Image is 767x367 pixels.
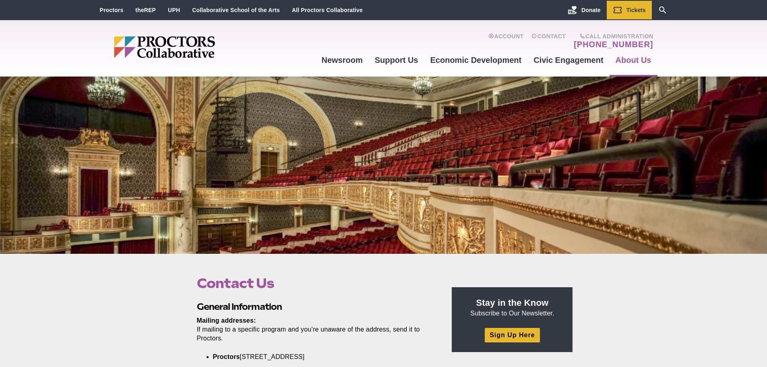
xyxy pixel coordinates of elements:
li: [STREET_ADDRESS] [213,352,422,361]
img: Proctors logo [114,36,277,58]
a: Civic Engagement [527,49,609,71]
strong: Proctors [213,353,240,360]
a: Collaborative School of the Arts [192,7,280,13]
strong: Mailing addresses: [197,317,256,324]
a: Donate [562,1,606,19]
span: Call Administration [571,33,653,39]
a: UPH [168,7,180,13]
p: Subscribe to Our Newsletter. [461,297,563,318]
a: About Us [610,49,657,71]
a: Account [488,33,523,49]
a: All Proctors Collaborative [292,7,363,13]
span: Tickets [626,7,646,13]
h1: Contact Us [197,276,434,291]
h2: General Information [197,301,434,313]
span: Donate [581,7,600,13]
a: Support Us [369,49,424,71]
a: Economic Development [424,49,528,71]
a: Tickets [607,1,652,19]
p: If mailing to a specific program and you’re unaware of the address, send it to Proctors. [197,316,434,343]
a: Contact [531,33,566,49]
a: Sign Up Here [485,328,540,342]
a: Proctors [100,7,124,13]
a: theREP [135,7,156,13]
strong: Stay in the Know [476,298,549,308]
a: Newsroom [315,49,368,71]
a: Search [652,1,674,19]
a: [PHONE_NUMBER] [574,39,653,49]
